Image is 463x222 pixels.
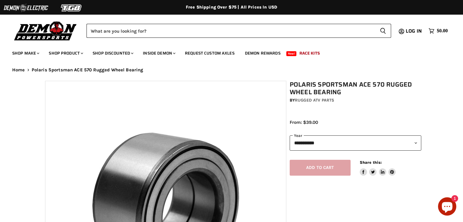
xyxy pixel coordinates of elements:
[295,98,334,103] a: Rugged ATV Parts
[49,2,94,14] img: TGB Logo 2
[403,28,426,34] a: Log in
[87,24,391,38] form: Product
[12,20,79,41] img: Demon Powersports
[12,67,25,73] a: Home
[360,160,396,176] aside: Share this:
[87,24,375,38] input: Search
[290,81,421,96] h1: Polaris Sportsman ACE 570 Rugged Wheel Bearing
[360,160,382,165] span: Share this:
[8,45,446,59] ul: Main menu
[290,135,421,150] select: year
[437,28,448,34] span: $0.00
[286,51,297,56] span: New!
[180,47,239,59] a: Request Custom Axles
[44,47,87,59] a: Shop Product
[426,27,451,35] a: $0.00
[3,2,49,14] img: Demon Electric Logo 2
[32,67,143,73] span: Polaris Sportsman ACE 570 Rugged Wheel Bearing
[240,47,285,59] a: Demon Rewards
[88,47,137,59] a: Shop Discounted
[406,27,422,35] span: Log in
[138,47,179,59] a: Inside Demon
[375,24,391,38] button: Search
[290,97,421,104] div: by
[290,120,318,125] span: From: $39.00
[295,47,324,59] a: Race Kits
[8,47,43,59] a: Shop Make
[436,197,458,217] inbox-online-store-chat: Shopify online store chat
